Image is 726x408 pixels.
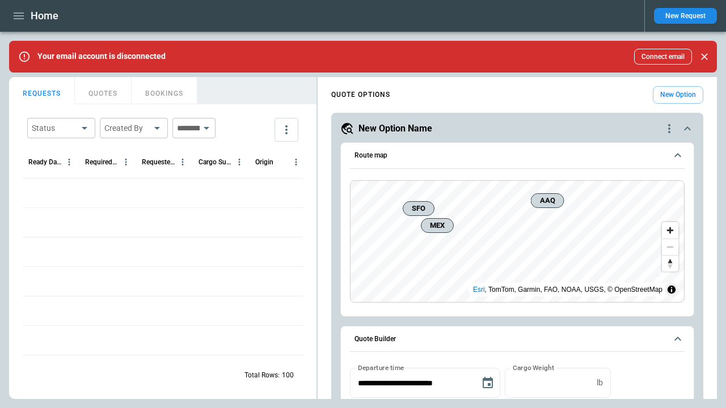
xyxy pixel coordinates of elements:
button: Ready Date & Time (UTC+03:00) column menu [62,155,77,169]
span: MEX [426,220,449,231]
button: New Request [654,8,717,24]
span: AAQ [535,195,559,206]
summary: Toggle attribution [665,283,678,296]
div: quote-option-actions [662,122,676,135]
button: REQUESTS [9,77,75,104]
button: more [275,118,298,142]
button: Zoom out [662,239,678,255]
p: 100 [282,371,294,380]
a: Esri [473,286,485,294]
button: Close [697,49,712,65]
div: Ready Date & Time (UTC+03:00) [28,158,62,166]
div: Required Date & Time (UTC+03:00) [85,158,119,166]
p: Your email account is disconnected [37,52,166,61]
p: lb [597,378,603,388]
button: Reset bearing to north [662,255,678,271]
h5: New Option Name [358,122,432,135]
label: Departure time [358,363,404,372]
div: Status [32,122,77,134]
canvas: Map [351,181,684,302]
div: Requested Route [142,158,175,166]
button: Required Date & Time (UTC+03:00) column menu [119,155,133,169]
p: Total Rows: [244,371,280,380]
div: Created By [104,122,150,134]
div: Cargo Summary [199,158,232,166]
h4: QUOTE OPTIONS [331,92,390,97]
button: Connect email [634,49,692,65]
button: Choose date, selected date is Aug 22, 2025 [476,372,499,394]
h6: Quote Builder [354,335,396,343]
button: New Option Namequote-option-actions [340,122,694,135]
div: Origin [255,158,273,166]
button: Origin column menu [289,155,303,169]
span: SFO [408,203,429,214]
button: BOOKINGS [132,77,197,104]
h1: Home [31,9,58,23]
h6: Route map [354,152,387,159]
button: Route map [350,143,685,169]
label: Cargo Weight [513,363,554,372]
button: Requested Route column menu [175,155,190,169]
button: Quote Builder [350,326,685,352]
div: dismiss [697,44,712,69]
button: New Option [653,86,703,104]
button: QUOTES [75,77,132,104]
div: Route map [350,180,685,303]
div: , TomTom, Garmin, FAO, NOAA, USGS, © OpenStreetMap [473,284,662,295]
button: Zoom in [662,222,678,239]
button: Cargo Summary column menu [232,155,247,169]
